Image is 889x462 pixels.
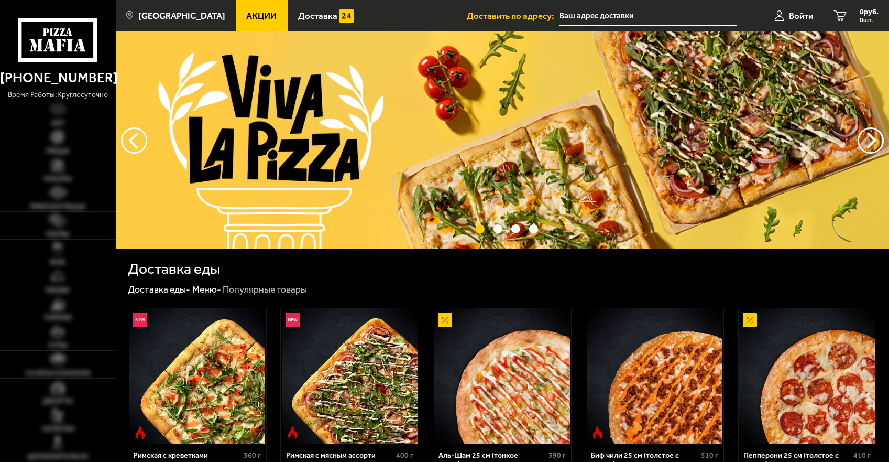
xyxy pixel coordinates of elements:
[493,224,502,233] button: точки переключения
[860,8,879,16] span: 0 руб.
[586,308,724,444] a: Острое блюдоБиф чили 25 см (толстое с сыром)
[246,12,277,20] span: Акции
[27,453,88,460] span: Дополнительно
[42,425,74,432] span: Напитки
[244,451,261,460] span: 360 г
[133,426,147,440] img: Острое блюдо
[50,259,65,265] span: WOK
[743,313,757,327] img: Акционный
[48,342,68,349] span: Супы
[433,308,571,444] a: АкционныйАль-Шам 25 см (тонкое тесто)
[223,284,307,296] div: Популярные товары
[129,308,265,444] img: Римская с креветками
[46,147,70,154] span: Пицца
[133,313,147,327] img: Новинка
[138,12,225,20] span: [GEOGRAPHIC_DATA]
[44,314,72,321] span: Горячее
[476,224,485,233] button: точки переключения
[121,127,147,154] button: следующий
[438,313,452,327] img: Акционный
[128,308,266,444] a: НовинкаОстрое блюдоРимская с креветками
[467,12,559,20] span: Доставить по адресу:
[590,426,605,440] img: Острое блюдо
[46,231,70,238] span: Роллы
[559,6,737,26] input: Ваш адрес доставки
[548,451,566,460] span: 390 г
[286,426,300,440] img: Острое блюдо
[128,284,190,295] a: Доставка еды-
[396,451,413,460] span: 400 г
[511,224,520,233] button: точки переключения
[339,9,354,23] img: 15daf4d41897b9f0e9f617042186c801.svg
[134,452,241,460] div: Римская с креветками
[434,308,570,444] img: Аль-Шам 25 см (тонкое тесто)
[529,224,538,233] button: точки переключения
[128,262,220,276] h1: Доставка еды
[286,452,393,460] div: Римская с мясным ассорти
[298,12,337,20] span: Доставка
[46,286,70,293] span: Обеды
[587,308,722,444] img: Биф чили 25 см (толстое с сыром)
[789,12,813,20] span: Войти
[30,203,86,210] span: Римская пицца
[701,451,718,460] span: 510 г
[860,17,879,23] span: 0 шт.
[26,370,90,377] span: Салаты и закуски
[43,175,72,182] span: Наборы
[286,313,300,327] img: Новинка
[739,308,876,444] a: АкционныйПепперони 25 см (толстое с сыром)
[858,127,884,154] button: предыдущий
[51,120,64,126] span: Хит
[42,397,73,404] span: Десерты
[282,308,418,444] img: Римская с мясным ассорти
[853,451,871,460] span: 410 г
[281,308,419,444] a: НовинкаОстрое блюдоРимская с мясным ассорти
[739,308,875,444] img: Пепперони 25 см (толстое с сыром)
[192,284,221,295] a: Меню-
